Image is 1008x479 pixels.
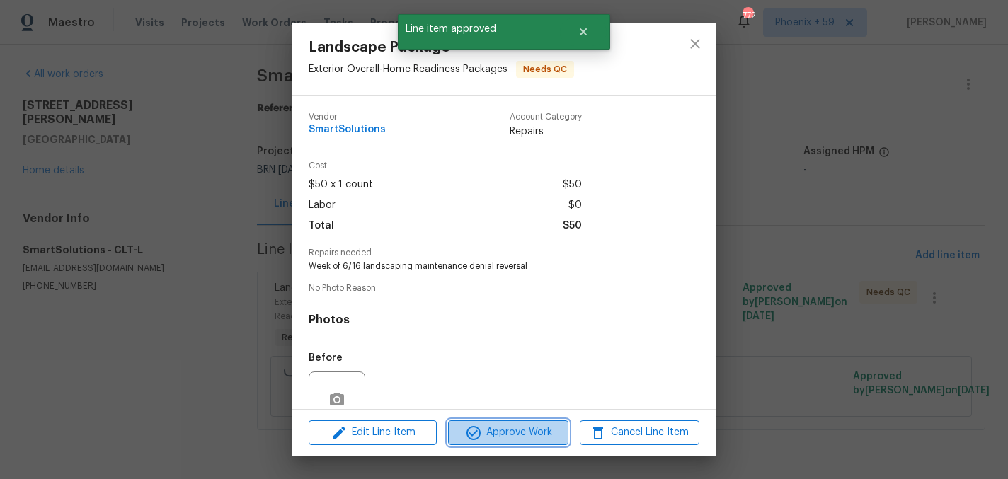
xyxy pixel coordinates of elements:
[580,420,699,445] button: Cancel Line Item
[309,125,386,135] span: SmartSolutions
[309,260,660,272] span: Week of 6/16 landscaping maintenance denial reversal
[584,424,695,442] span: Cancel Line Item
[309,175,373,195] span: $50 x 1 count
[309,112,386,122] span: Vendor
[517,62,573,76] span: Needs QC
[309,216,334,236] span: Total
[743,8,752,23] div: 772
[678,27,712,61] button: close
[560,18,607,46] button: Close
[309,284,699,293] span: No Photo Reason
[563,175,582,195] span: $50
[309,161,582,171] span: Cost
[452,424,563,442] span: Approve Work
[309,248,699,258] span: Repairs needed
[309,313,699,327] h4: Photos
[309,353,343,363] h5: Before
[398,14,560,44] span: Line item approved
[309,40,574,55] span: Landscape Package
[448,420,568,445] button: Approve Work
[313,424,433,442] span: Edit Line Item
[309,64,508,74] span: Exterior Overall - Home Readiness Packages
[309,420,437,445] button: Edit Line Item
[309,195,336,216] span: Labor
[563,216,582,236] span: $50
[510,125,582,139] span: Repairs
[510,112,582,122] span: Account Category
[568,195,582,216] span: $0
